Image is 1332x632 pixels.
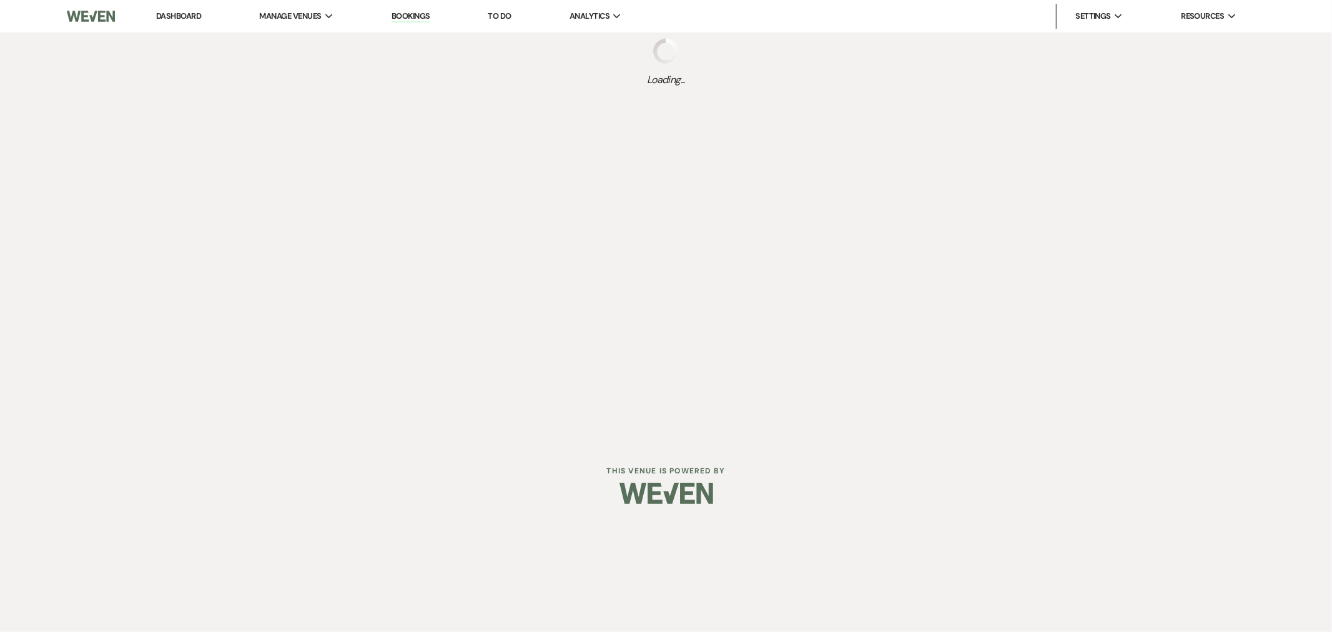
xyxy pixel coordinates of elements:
a: Bookings [392,11,430,22]
span: Manage Venues [259,10,321,22]
img: Weven Logo [619,472,713,515]
span: Settings [1075,10,1111,22]
span: Resources [1181,10,1224,22]
span: Loading... [647,72,685,87]
img: Weven Logo [67,3,115,29]
a: To Do [488,11,511,21]
span: Analytics [570,10,609,22]
a: Dashboard [156,11,201,21]
img: loading spinner [653,39,678,64]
